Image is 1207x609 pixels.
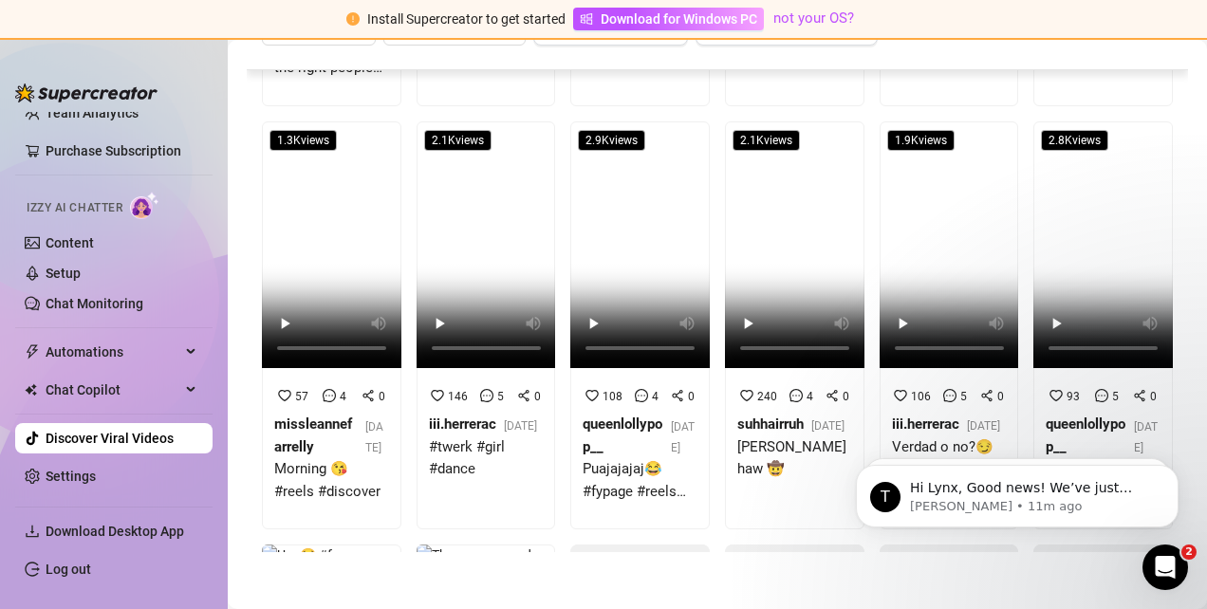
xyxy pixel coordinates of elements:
a: Content [46,235,94,250]
strong: suhhairruh [737,415,804,433]
span: [DATE] [967,419,1000,433]
a: Log out [46,562,91,577]
span: share-alt [362,389,375,402]
span: Download Desktop App [46,524,184,539]
span: heart [740,389,753,402]
span: Download for Windows PC [601,9,757,29]
span: 4 [807,390,813,403]
a: Download for Windows PC [573,8,764,30]
span: share-alt [1133,389,1146,402]
span: Automations [46,337,180,367]
strong: queenlollypop__ [583,415,662,455]
iframe: Intercom live chat [1142,544,1188,590]
a: 1.3Kviews5740missleannefarrelly[DATE]Morning 😘 #reels #discover [262,121,401,530]
span: 4 [340,390,346,403]
a: Chat Monitoring [46,296,143,311]
a: Team Analytics [46,105,139,120]
a: 2.1Kviews24040suhhairruh[DATE][PERSON_NAME] haw 🤠 [725,121,864,530]
span: heart [894,389,907,402]
span: 0 [843,390,849,403]
div: [PERSON_NAME] haw 🤠 [737,436,852,481]
span: share-alt [826,389,839,402]
span: message [789,389,803,402]
span: Chat Copilot [46,375,180,405]
span: download [25,524,40,539]
span: heart [431,389,444,402]
span: 1.3K views [269,130,337,151]
span: [DATE] [671,420,695,454]
span: 2.1K views [733,130,800,151]
span: 0 [688,390,695,403]
span: 108 [603,390,622,403]
span: message [943,389,956,402]
span: 2.8K views [1041,130,1108,151]
strong: queenlollypop__ [1046,415,1125,455]
strong: iii.herrerac [429,415,496,433]
span: message [480,389,493,402]
a: Settings [46,469,96,484]
span: [DATE] [811,419,845,433]
span: 57 [295,390,308,403]
span: thunderbolt [25,344,40,360]
span: share-alt [671,389,684,402]
span: heart [585,389,599,402]
span: 2.9K views [578,130,645,151]
span: 5 [1112,390,1119,403]
a: 2.9Kviews10840queenlollypop__[DATE]Puajajajaj😂 #fypage #reels #fypシ #parati #reelsvideo #fyp #ree... [570,121,710,530]
span: 0 [1150,390,1157,403]
span: message [323,389,336,402]
span: [DATE] [1134,420,1158,454]
strong: missleannefarrelly [274,415,352,455]
span: 2.1K views [424,130,492,151]
span: windows [580,12,593,26]
img: AI Chatter [130,192,159,219]
span: 93 [1067,390,1080,403]
span: share-alt [980,389,993,402]
span: [DATE] [365,420,383,454]
span: 5 [497,390,504,403]
span: heart [1049,389,1063,402]
div: #twerk #girl #dance [429,436,544,481]
span: 106 [911,390,931,403]
strong: iii.herrerac [892,415,959,433]
span: message [1095,389,1108,402]
span: 240 [757,390,777,403]
span: 146 [448,390,468,403]
span: 2 [1181,544,1197,560]
span: Install Supercreator to get started [367,11,566,27]
div: Morning 😘 #reels #discover [274,458,389,503]
a: not your OS? [773,9,854,27]
a: Purchase Subscription [46,136,197,166]
iframe: Intercom notifications message [827,425,1207,558]
span: heart [278,389,291,402]
span: Izzy AI Chatter [27,199,122,217]
span: 0 [379,390,385,403]
span: 0 [534,390,541,403]
span: 5 [960,390,967,403]
a: 2.1Kviews14650iii.herrerac[DATE]#twerk #girl #dance [417,121,556,530]
span: share-alt [517,389,530,402]
span: 4 [652,390,659,403]
a: 1.9Kviews10650iii.herrerac[DATE]Verdad o no?😏 [880,121,1019,530]
span: message [635,389,648,402]
a: Setup [46,266,81,281]
span: [DATE] [504,419,537,433]
a: Discover Viral Videos [46,431,174,446]
a: 2.8Kviews9350queenlollypop__[DATE]Mi debilidad 😝 #fypage #reels #fypシ #reelsvideo #fyp #reelsinst... [1033,121,1173,530]
div: Puajajajaj😂 #fypage #reels #fypシ #parati #reelsvideo #fyp #reelsinstagram #trend #humor [583,458,697,503]
img: Chat Copilot [25,383,37,397]
span: 0 [997,390,1004,403]
span: exclamation-circle [346,12,360,26]
span: 1.9K views [887,130,955,151]
img: logo-BBDzfeDw.svg [15,83,158,102]
img: These are my red flags btw #thingsilove [417,544,556,586]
